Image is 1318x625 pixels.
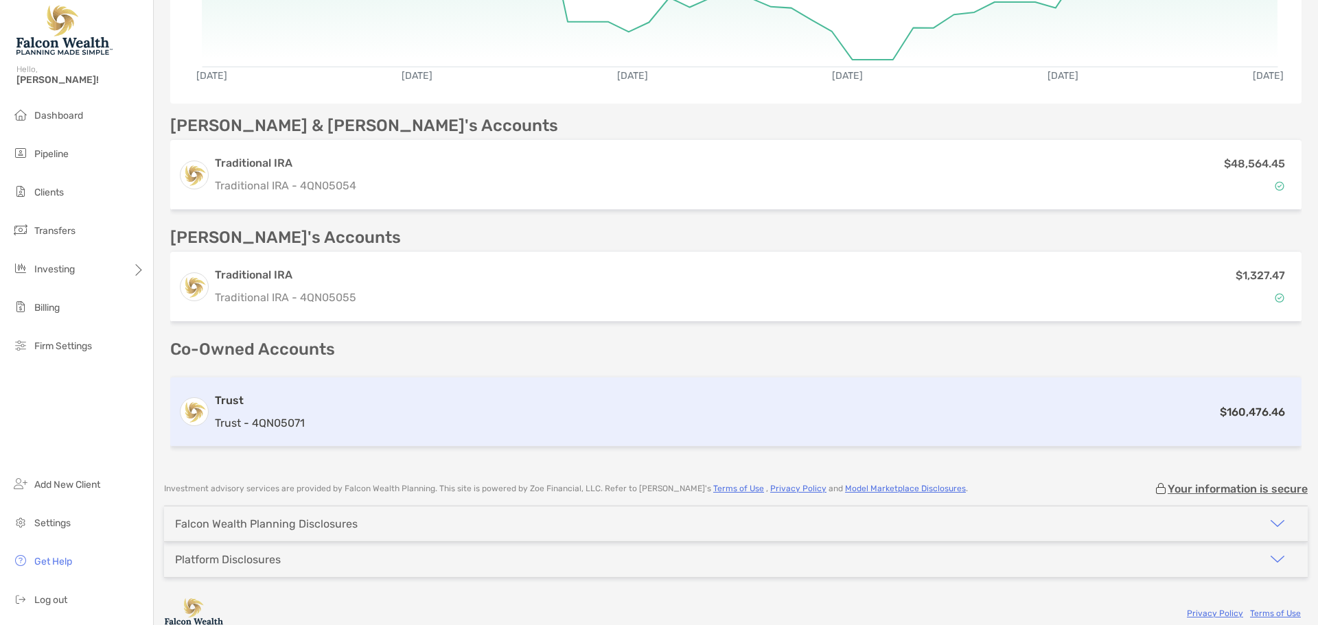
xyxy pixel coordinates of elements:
[16,74,145,86] span: [PERSON_NAME]!
[1250,609,1301,618] a: Terms of Use
[402,70,432,82] text: [DATE]
[713,484,764,493] a: Terms of Use
[12,145,29,161] img: pipeline icon
[1275,293,1284,303] img: Account Status icon
[34,148,69,160] span: Pipeline
[170,229,401,246] p: [PERSON_NAME]'s Accounts
[34,225,76,237] span: Transfers
[16,5,113,55] img: Falcon Wealth Planning Logo
[181,161,208,189] img: logo account
[1275,181,1284,191] img: Account Status icon
[215,392,305,409] h3: Trust
[12,552,29,569] img: get-help icon
[34,302,60,314] span: Billing
[34,479,100,491] span: Add New Client
[181,273,208,300] img: logo account
[1220,403,1285,421] p: $160,476.46
[12,514,29,530] img: settings icon
[34,340,92,352] span: Firm Settings
[1269,515,1286,532] img: icon arrow
[34,110,83,121] span: Dashboard
[181,398,208,425] img: logo account
[34,187,64,198] span: Clients
[617,70,648,82] text: [DATE]
[170,341,1302,358] p: Co-Owned Accounts
[1253,70,1284,82] text: [DATE]
[1269,551,1286,567] img: icon arrow
[832,70,863,82] text: [DATE]
[12,183,29,200] img: clients icon
[1187,609,1243,618] a: Privacy Policy
[34,594,67,606] span: Log out
[1236,267,1285,284] p: $1,327.47
[845,484,966,493] a: Model Marketplace Disclosures
[770,484,826,493] a: Privacy Policy
[196,70,227,82] text: [DATE]
[12,222,29,238] img: transfers icon
[215,177,356,194] p: Traditional IRA - 4QN05054
[1048,70,1078,82] text: [DATE]
[215,414,305,432] p: Trust - 4QN05071
[12,475,29,492] img: add_new_client icon
[215,267,356,283] h3: Traditional IRA
[175,517,358,530] div: Falcon Wealth Planning Disclosures
[12,591,29,607] img: logout icon
[175,553,281,566] div: Platform Disclosures
[34,556,72,567] span: Get Help
[12,298,29,315] img: billing icon
[1224,155,1285,172] p: $48,564.45
[215,155,356,172] h3: Traditional IRA
[164,484,968,494] p: Investment advisory services are provided by Falcon Wealth Planning . This site is powered by Zoe...
[170,117,558,134] p: [PERSON_NAME] & [PERSON_NAME]'s Accounts
[12,260,29,276] img: investing icon
[34,263,75,275] span: Investing
[12,337,29,353] img: firm-settings icon
[1168,482,1308,495] p: Your information is secure
[34,517,71,529] span: Settings
[215,289,356,306] p: Traditional IRA - 4QN05055
[12,106,29,123] img: dashboard icon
